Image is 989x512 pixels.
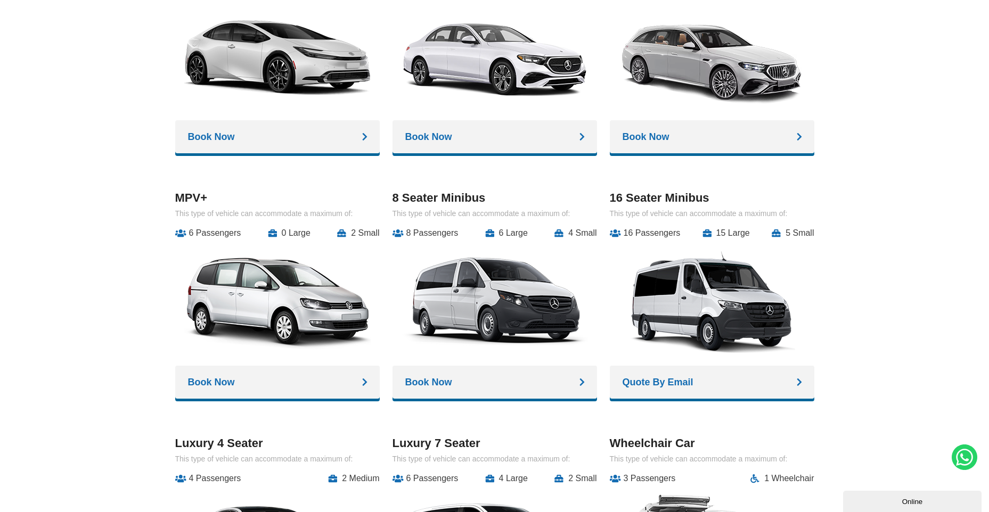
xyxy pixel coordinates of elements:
[393,366,597,399] a: Book Now
[402,246,588,358] img: A1 Taxis 8 Seater Minibus
[610,455,814,463] p: This type of vehicle can accommodate a maximum of:
[843,489,984,512] iframe: chat widget
[610,191,814,205] h3: 16 Seater Minibus
[402,1,588,112] img: A1 Taxis Business Class Cars
[772,228,814,238] li: 5 Small
[619,1,805,112] img: A1 Taxis Estate Car
[554,474,596,483] li: 2 Small
[610,228,681,238] li: 16 Passengers
[268,228,310,238] li: 0 Large
[393,436,597,450] h3: Luxury 7 Seater
[485,474,528,483] li: 4 Large
[393,455,597,463] p: This type of vehicle can accommodate a maximum of:
[610,474,676,483] li: 3 Passengers
[619,246,805,358] img: A1 Taxis 16 Seater Minibus
[393,228,459,238] li: 8 Passengers
[175,366,380,399] a: Book Now
[175,191,380,205] h3: MPV+
[175,455,380,463] p: This type of vehicle can accommodate a maximum of:
[750,474,814,483] li: 1 Wheelchair
[393,191,597,205] h3: 8 Seater Minibus
[702,228,750,238] li: 15 Large
[610,209,814,218] p: This type of vehicle can accommodate a maximum of:
[393,120,597,153] a: Book Now
[175,209,380,218] p: This type of vehicle can accommodate a maximum of:
[175,120,380,153] a: Book Now
[393,209,597,218] p: This type of vehicle can accommodate a maximum of:
[184,1,371,112] img: A1 Taxis Saloon Car
[175,436,380,450] h3: Luxury 4 Seater
[337,228,379,238] li: 2 Small
[175,228,241,238] li: 6 Passengers
[393,474,459,483] li: 6 Passengers
[175,474,241,483] li: 4 Passengers
[610,120,814,153] a: Book Now
[610,436,814,450] h3: Wheelchair Car
[328,474,379,483] li: 2 Medium
[485,228,528,238] li: 6 Large
[554,228,596,238] li: 4 Small
[184,246,371,358] img: A1 Taxis MPV+
[610,366,814,399] a: Quote By Email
